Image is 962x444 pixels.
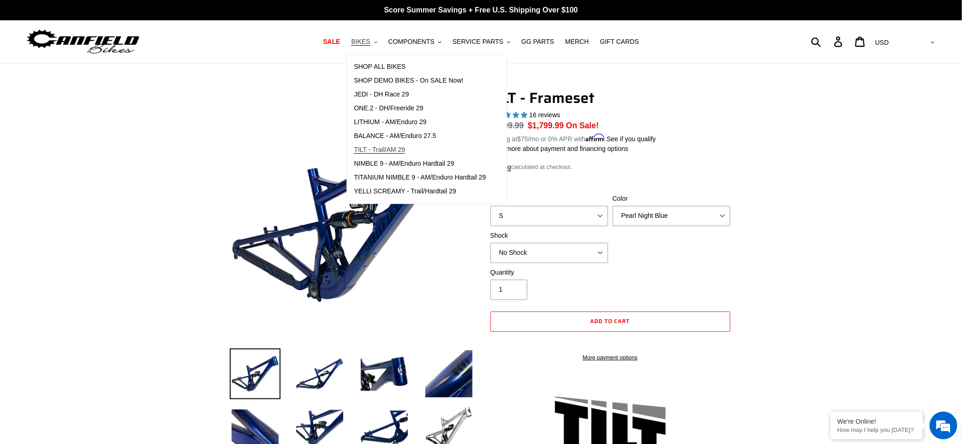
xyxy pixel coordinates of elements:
[354,77,463,84] span: SHOP DEMO BIKES - On SALE Now!
[613,194,730,204] label: Color
[488,132,656,144] p: Starting at /mo or 0% APR with .
[816,31,840,52] input: Search
[354,146,405,154] span: TILT - Trail/AM 29
[347,157,493,171] a: NIMBLE 9 - AM/Enduro Hardtail 29
[323,38,340,46] span: SALE
[5,252,176,284] textarea: Type your message and hit 'Enter'
[521,38,554,46] span: GG PARTS
[488,111,530,119] span: 5.00 stars
[586,134,605,142] span: Affirm
[448,36,515,48] button: SERVICE PARTS
[318,36,345,48] a: SALE
[388,38,435,46] span: COMPONENTS
[10,51,24,65] div: Navigation go back
[488,162,733,172] div: calculated at checkout.
[294,348,345,399] img: Load image into Gallery viewer, TILT - Frameset
[529,111,560,119] span: 16 reviews
[591,317,630,325] span: Add to cart
[347,60,493,74] a: SHOP ALL BIKES
[30,46,53,69] img: d_696896380_company_1647369064580_696896380
[424,348,474,399] img: Load image into Gallery viewer, TILT - Frameset
[351,38,370,46] span: BIKES
[354,187,456,195] span: YELLI SCREAMY - Trail/Hardtail 29
[566,120,599,132] span: On Sale!
[354,132,436,140] span: BALANCE - AM/Enduro 27.5
[354,104,423,112] span: ONE.2 - DH/Freeride 29
[347,36,382,48] button: BIKES
[354,174,486,181] span: TITANIUM NIMBLE 9 - AM/Enduro Hardtail 29
[607,135,656,143] a: See if you qualify - Learn more about Affirm Financing (opens in modal)
[354,160,454,168] span: NIMBLE 9 - AM/Enduro Hardtail 29
[347,74,493,88] a: SHOP DEMO BIKES - On SALE Now!
[453,38,503,46] span: SERVICE PARTS
[490,194,608,204] label: Size
[528,121,564,130] span: $1,799.99
[354,90,409,98] span: JEDI - DH Race 29
[517,135,528,143] span: $75
[490,231,608,240] label: Shock
[62,52,169,64] div: Chat with us now
[54,116,127,210] span: We're online!
[595,36,644,48] a: GIFT CARDS
[347,129,493,143] a: BALANCE - AM/Enduro 27.5
[561,36,593,48] a: MERCH
[490,312,730,332] button: Add to cart
[347,102,493,115] a: ONE.2 - DH/Freeride 29
[347,185,493,198] a: YELLI SCREAMY - Trail/Hardtail 29
[151,5,173,27] div: Minimize live chat window
[347,115,493,129] a: LITHIUM - AM/Enduro 29
[230,348,281,399] img: Load image into Gallery viewer, TILT - Frameset
[837,418,916,425] div: We're Online!
[384,36,446,48] button: COMPONENTS
[347,171,493,185] a: TITANIUM NIMBLE 9 - AM/Enduro Hardtail 29
[359,348,410,399] img: Load image into Gallery viewer, TILT - Frameset
[600,38,639,46] span: GIFT CARDS
[354,118,426,126] span: LITHIUM - AM/Enduro 29
[837,426,916,433] p: How may I help you today?
[488,89,733,107] h1: TILT - Frameset
[565,38,589,46] span: MERCH
[347,143,493,157] a: TILT - Trail/AM 29
[517,36,559,48] a: GG PARTS
[354,63,406,71] span: SHOP ALL BIKES
[347,88,493,102] a: JEDI - DH Race 29
[490,268,608,277] label: Quantity
[490,354,730,362] a: More payment options
[25,27,141,56] img: Canfield Bikes
[488,145,628,152] a: Learn more about payment and financing options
